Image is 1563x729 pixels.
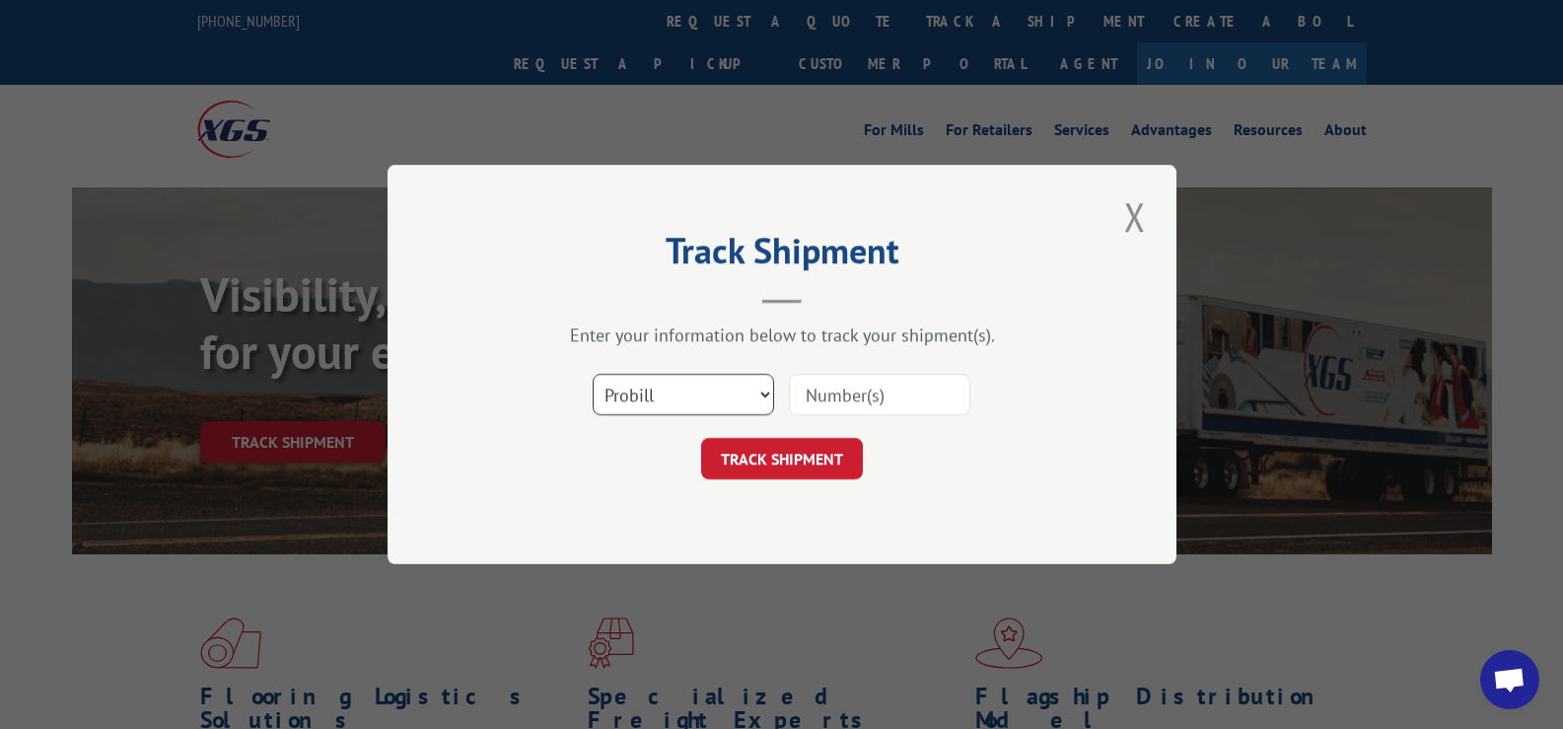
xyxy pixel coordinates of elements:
[1480,650,1539,709] a: Open chat
[486,237,1078,274] h2: Track Shipment
[1118,189,1152,244] button: Close modal
[486,324,1078,346] div: Enter your information below to track your shipment(s).
[789,374,970,415] input: Number(s)
[701,438,863,479] button: TRACK SHIPMENT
